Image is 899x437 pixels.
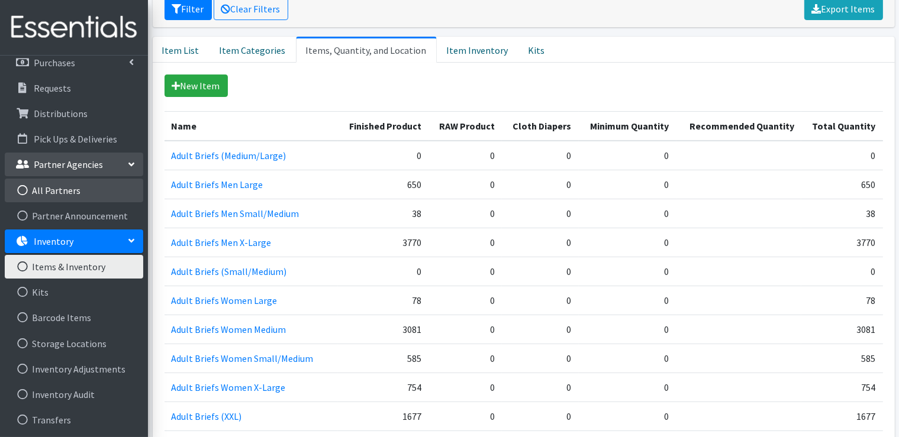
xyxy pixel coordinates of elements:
td: 0 [502,402,578,431]
td: 0 [579,402,676,431]
a: Transfers [5,408,143,432]
a: Item List [153,37,210,63]
p: Inventory [34,235,73,247]
td: 0 [579,315,676,344]
a: Adult Briefs Women Small/Medium [172,352,314,364]
td: 650 [338,170,428,199]
td: 0 [428,199,502,228]
a: Pick Ups & Deliveries [5,127,143,151]
td: 0 [428,315,502,344]
a: Adult Briefs Women Large [172,294,278,306]
td: 0 [579,257,676,286]
img: HumanEssentials [5,8,143,47]
td: 754 [338,373,428,402]
td: 585 [801,344,883,373]
td: 0 [579,373,676,402]
td: 0 [428,402,502,431]
td: 78 [801,286,883,315]
td: 0 [579,199,676,228]
td: 0 [428,344,502,373]
td: 0 [502,170,578,199]
a: All Partners [5,179,143,202]
td: 3770 [801,228,883,257]
td: 0 [502,373,578,402]
a: Item Inventory [437,37,518,63]
td: 38 [801,199,883,228]
a: Adult Briefs Men Small/Medium [172,208,299,219]
a: Partner Announcement [5,204,143,228]
th: Total Quantity [801,112,883,141]
a: New Item [165,75,228,97]
td: 0 [801,141,883,170]
td: 0 [502,199,578,228]
td: 754 [801,373,883,402]
a: Partner Agencies [5,153,143,176]
th: Finished Product [338,112,428,141]
p: Purchases [34,57,75,69]
td: 3081 [338,315,428,344]
a: Inventory Adjustments [5,357,143,381]
a: Adult Briefs (Small/Medium) [172,266,287,277]
a: Adult Briefs Women Medium [172,323,286,335]
a: Barcode Items [5,306,143,329]
a: Purchases [5,51,143,75]
td: 0 [502,257,578,286]
td: 0 [428,141,502,170]
a: Item Categories [210,37,296,63]
a: Adult Briefs Men Large [172,179,263,190]
td: 0 [502,286,578,315]
td: 0 [338,141,428,170]
th: Cloth Diapers [502,112,578,141]
a: Inventory Audit [5,383,143,406]
td: 0 [502,344,578,373]
p: Pick Ups & Deliveries [34,133,117,145]
td: 0 [428,286,502,315]
td: 1677 [801,402,883,431]
td: 0 [502,141,578,170]
td: 650 [801,170,883,199]
td: 0 [428,170,502,199]
a: Kits [518,37,555,63]
p: Requests [34,82,71,94]
a: Requests [5,76,143,100]
td: 0 [579,286,676,315]
td: 1677 [338,402,428,431]
td: 0 [428,373,502,402]
a: Inventory [5,229,143,253]
td: 78 [338,286,428,315]
th: Minimum Quantity [579,112,676,141]
td: 0 [502,315,578,344]
td: 0 [502,228,578,257]
td: 0 [338,257,428,286]
a: Items, Quantity, and Location [296,37,437,63]
th: Recommended Quantity [676,112,801,141]
p: Distributions [34,108,88,119]
a: Adult Briefs Women X-Large [172,381,286,393]
a: Items & Inventory [5,255,143,279]
td: 3770 [338,228,428,257]
td: 0 [801,257,883,286]
td: 0 [428,228,502,257]
a: Kits [5,280,143,304]
td: 585 [338,344,428,373]
td: 3081 [801,315,883,344]
td: 38 [338,199,428,228]
a: Adult Briefs (Medium/Large) [172,150,286,161]
td: 0 [428,257,502,286]
p: Partner Agencies [34,158,103,170]
td: 0 [579,141,676,170]
a: Adult Briefs Men X-Large [172,237,272,248]
td: 0 [579,344,676,373]
td: 0 [579,228,676,257]
td: 0 [579,170,676,199]
th: RAW Product [428,112,502,141]
a: Adult Briefs (XXL) [172,410,242,422]
a: Distributions [5,102,143,125]
a: Storage Locations [5,332,143,355]
th: Name [165,112,338,141]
